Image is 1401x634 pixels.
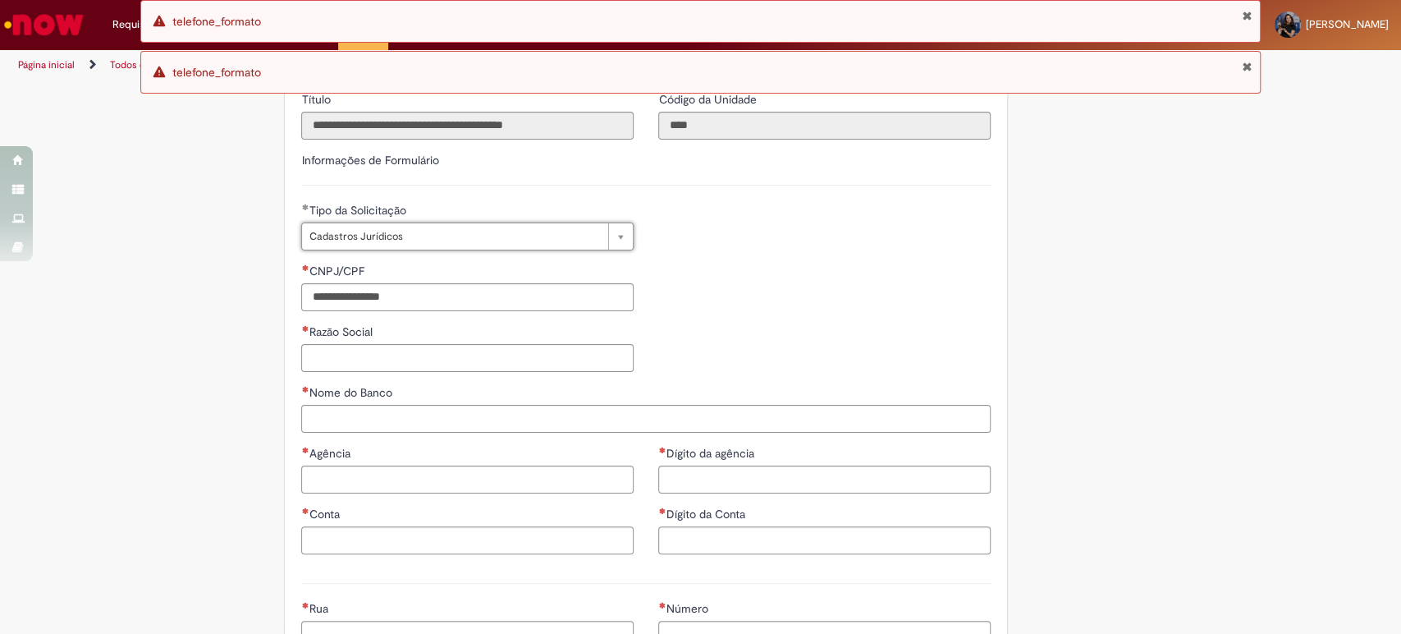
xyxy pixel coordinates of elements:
span: Cadastros Jurídicos [309,223,600,250]
span: Necessários [301,264,309,271]
span: Necessários [301,602,309,609]
span: telefone_formato [172,65,261,80]
input: Dígito da Conta [658,526,991,554]
span: telefone_formato [172,14,261,29]
span: Tipo da Solicitação [309,203,409,218]
span: Requisições [112,16,170,33]
span: CNPJ/CPF [309,264,367,278]
span: Necessários [301,447,309,453]
input: Razão Social [301,344,634,372]
a: Todos os Catálogos [110,58,197,71]
ul: Trilhas de página [12,50,922,80]
span: Necessários [301,508,309,514]
input: Código da Unidade [658,112,991,140]
input: Título [301,112,634,140]
span: Obrigatório Preenchido [301,204,309,210]
input: Nome do Banco [301,405,991,433]
span: Rua [309,601,331,616]
input: Dígito da agência [658,466,991,494]
span: Necessários [301,386,309,393]
span: Necessários [658,508,666,514]
span: Conta [309,507,342,521]
button: Fechar Notificação [1241,60,1252,73]
span: Dígito da Conta [666,507,748,521]
a: Página inicial [18,58,75,71]
span: Somente leitura - Título [301,92,333,107]
input: Agência [301,466,634,494]
span: Agência [309,446,353,461]
span: Número [666,601,711,616]
span: Nome do Banco [309,385,395,400]
span: Necessários [658,602,666,609]
span: Razão Social [309,324,375,339]
span: Dígito da agência [666,446,757,461]
img: ServiceNow [2,8,86,41]
button: Fechar Notificação [1241,9,1252,22]
input: Conta [301,526,634,554]
span: Somente leitura - Código da Unidade [658,92,759,107]
label: Informações de Formulário [301,153,438,168]
input: CNPJ/CPF [301,283,634,311]
span: [PERSON_NAME] [1306,17,1389,31]
span: Necessários [301,325,309,332]
span: Necessários [658,447,666,453]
